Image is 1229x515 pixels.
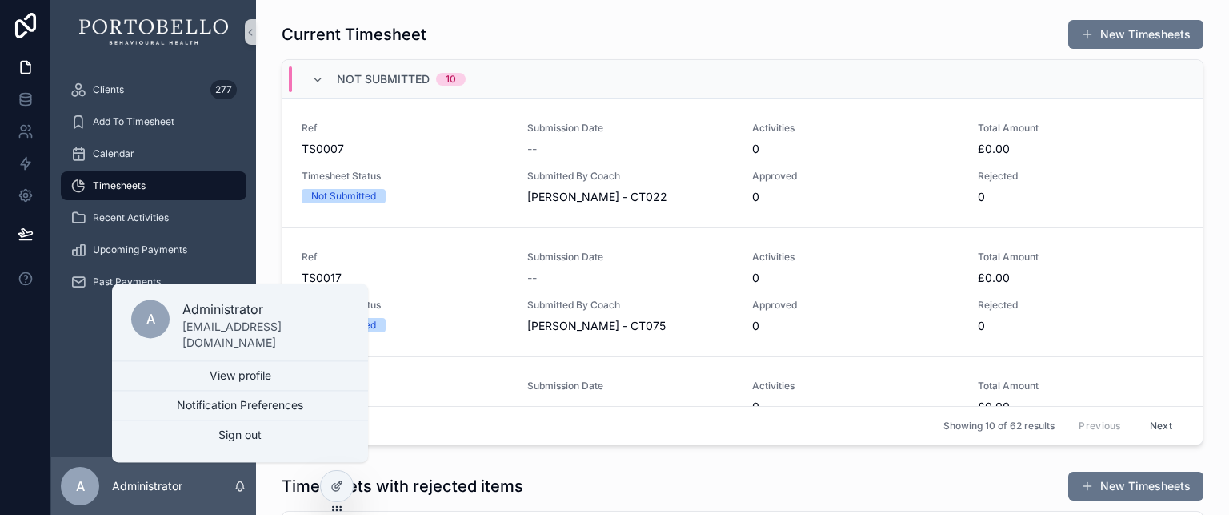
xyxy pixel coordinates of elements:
h1: Current Timesheet [282,23,426,46]
span: £0.00 [978,141,1184,157]
span: Rejected [978,299,1184,312]
span: 0 [752,189,959,205]
span: TS0006 [302,399,508,415]
span: Total Amount [978,122,1184,135]
a: Clients277 [61,75,246,104]
span: Approved [752,299,959,312]
span: -- [527,141,537,157]
span: £0.00 [978,270,1184,286]
span: £0.00 [978,399,1184,415]
a: View profile [112,361,368,390]
div: Not Submitted [311,189,376,203]
span: -- [527,270,537,286]
a: Past Payments [61,268,246,296]
button: Next [1139,413,1183,438]
span: Activities [752,251,959,264]
a: Recent Activities [61,203,246,232]
a: RefTS0007Submission Date--Activities0Total Amount£0.00Timesheet StatusNot SubmittedSubmitted By C... [282,99,1203,227]
p: [EMAIL_ADDRESS][DOMAIN_NAME] [182,319,349,351]
span: [PERSON_NAME] - CT022 [527,189,667,205]
span: Approved [752,170,959,183]
span: Add To Timesheet [93,115,174,128]
h1: Timesheets with rejected items [282,475,523,497]
button: New Timesheets [1068,472,1203,501]
span: Recent Activities [93,211,169,224]
button: Sign out [112,420,368,449]
button: Notification Preferences [112,391,368,420]
span: Submission Date [527,122,734,135]
span: Calendar [93,147,134,160]
span: Submission Date [527,251,734,264]
span: Timesheets [93,179,146,192]
a: RefTS0017Submission Date--Activities0Total Amount£0.00Timesheet StatusNot SubmittedSubmitted By C... [282,227,1203,356]
span: Submission Date [527,380,734,392]
a: RefTS0006Submission Date--Activities0Total Amount£0.00Timesheet StatusSubmitted By CoachApprovedR... [282,356,1203,485]
span: 0 [752,141,959,157]
span: Total Amount [978,380,1184,392]
div: scrollable content [51,64,256,317]
span: Timesheet Status [302,299,508,312]
span: 0 [978,189,1184,205]
span: Timesheet Status [302,170,508,183]
img: App logo [79,19,228,45]
p: Administrator [112,478,182,494]
span: 0 [752,318,959,334]
a: Calendar [61,139,246,168]
span: Activities [752,380,959,392]
span: Submitted By Coach [527,170,734,183]
span: Past Payments [93,276,161,288]
span: 0 [752,270,959,286]
span: -- [527,399,537,415]
a: Add To Timesheet [61,107,246,136]
div: 277 [210,80,237,99]
span: 0 [752,399,959,415]
span: Submitted By Coach [527,299,734,312]
a: Upcoming Payments [61,235,246,264]
span: TS0007 [302,141,508,157]
span: 0 [978,318,1184,334]
span: Activities [752,122,959,135]
span: Ref [302,380,508,392]
span: [PERSON_NAME] - CT075 [527,318,666,334]
span: A [146,309,155,328]
span: Not Submitted [337,71,430,87]
span: A [76,477,85,496]
button: New Timesheets [1068,20,1203,49]
span: TS0017 [302,270,508,286]
div: 10 [446,73,456,86]
span: Showing 10 of 62 results [943,420,1055,433]
span: Ref [302,251,508,264]
span: Ref [302,122,508,135]
span: Clients [93,83,124,96]
span: Rejected [978,170,1184,183]
span: Total Amount [978,251,1184,264]
a: Timesheets [61,171,246,200]
span: Upcoming Payments [93,243,187,256]
p: Administrator [182,300,349,319]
